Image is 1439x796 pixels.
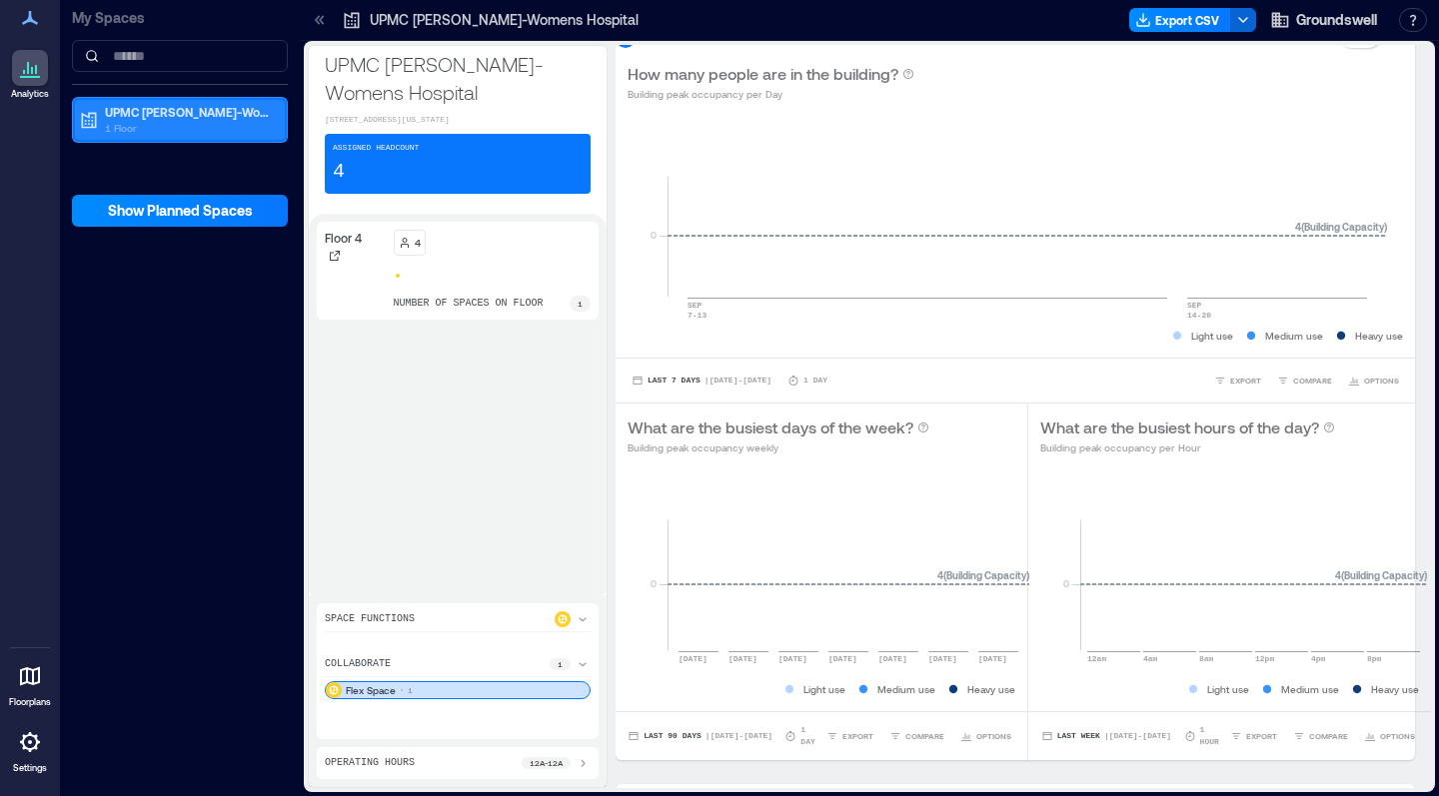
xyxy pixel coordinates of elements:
button: EXPORT [1210,371,1265,391]
p: 1 Day [800,724,822,748]
button: COMPARE [1273,371,1336,391]
button: Show Planned Spaces [72,195,288,227]
button: Groundswell [1264,4,1383,36]
p: Analytics [11,88,49,100]
text: 12am [1087,654,1106,663]
text: 12pm [1255,654,1274,663]
a: Floorplans [3,652,57,714]
button: OPTIONS [1344,371,1403,391]
p: number of spaces on floor [394,296,544,312]
span: Groundswell [1296,10,1377,30]
p: UPMC [PERSON_NAME]-Womens Hospital [325,50,591,106]
button: COMPARE [1289,726,1352,746]
span: COMPARE [905,730,944,742]
p: [STREET_ADDRESS][US_STATE] [325,114,591,126]
span: EXPORT [1246,730,1277,742]
p: Heavy use [967,681,1015,697]
p: 1 [558,658,563,670]
p: Medium use [1281,681,1339,697]
p: My Spaces [72,8,288,28]
p: Light use [1207,681,1249,697]
p: What are the busiest hours of the day? [1040,415,1319,439]
a: Settings [6,718,54,780]
span: COMPARE [1293,375,1332,387]
tspan: 0 [651,577,657,589]
text: 7-13 [688,311,707,320]
text: [DATE] [828,654,857,663]
p: Operating Hours [325,755,415,771]
span: Show Planned Spaces [108,201,253,221]
text: [DATE] [978,654,1007,663]
text: [DATE] [679,654,708,663]
p: collaborate [325,656,391,672]
p: Heavy use [1355,328,1403,344]
p: Medium use [1265,328,1323,344]
span: EXPORT [842,730,873,742]
p: Space Functions [325,611,415,627]
button: EXPORT [1226,726,1281,746]
p: Building peak occupancy per Day [628,86,914,102]
span: OPTIONS [976,730,1011,742]
text: [DATE] [778,654,807,663]
p: Medium use [877,681,935,697]
tspan: 0 [651,229,657,241]
button: EXPORT [822,726,877,746]
span: EXPORT [1230,375,1261,387]
p: Light use [1191,328,1233,344]
p: 1 [578,298,583,310]
p: 4 [333,158,345,186]
span: OPTIONS [1364,375,1399,387]
p: UPMC [PERSON_NAME]-Womens Hospital [370,10,639,30]
p: 1 [408,684,413,696]
text: SEP [688,301,703,310]
button: Last 7 Days |[DATE]-[DATE] [628,371,775,391]
p: How many people are in the building? [628,62,898,86]
p: Floorplans [9,696,51,708]
p: What are the busiest days of the week? [628,415,913,439]
text: [DATE] [728,654,757,663]
text: 14-20 [1187,311,1211,320]
p: Building peak occupancy weekly [628,439,929,455]
p: Flex Space [346,682,396,698]
text: 4am [1143,654,1158,663]
button: COMPARE [885,726,948,746]
text: [DATE] [878,654,907,663]
p: Light use [803,681,845,697]
p: Building peak occupancy per Hour [1040,439,1335,455]
p: 12a - 12a [530,757,563,769]
text: SEP [1187,301,1202,310]
p: 1 Day [803,375,827,387]
p: Assigned Headcount [333,142,419,154]
button: Last 90 Days |[DATE]-[DATE] [628,726,772,746]
span: OPTIONS [1380,730,1415,742]
p: 4 [415,235,421,251]
p: Heavy use [1371,681,1419,697]
button: OPTIONS [1360,726,1419,746]
span: COMPARE [1309,730,1348,742]
text: [DATE] [928,654,957,663]
a: Analytics [5,44,55,106]
text: 8pm [1367,654,1382,663]
p: 1 Hour [1200,724,1226,748]
text: 4pm [1311,654,1326,663]
text: 8am [1199,654,1214,663]
button: Export CSV [1129,8,1231,32]
p: UPMC [PERSON_NAME]-Womens Hospital [105,104,273,120]
p: 1 Floor [105,120,273,136]
p: Settings [13,762,47,774]
button: Last Week |[DATE]-[DATE] [1040,726,1171,746]
button: OPTIONS [956,726,1015,746]
tspan: 0 [1063,577,1069,589]
p: Floor 4 [325,230,362,246]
